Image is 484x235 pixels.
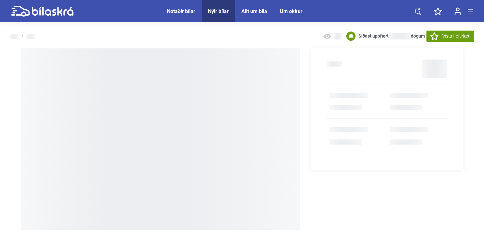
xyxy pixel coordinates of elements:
a: Allt um bíla [241,8,267,14]
span: NaN [389,33,411,39]
span: Vista í eftirlæti [442,33,470,39]
img: user-login.svg [454,7,461,15]
h2: undefined [327,61,342,67]
a: Um okkur [280,8,302,14]
b: Síðast uppfært dögum [358,33,425,39]
b: undefined [390,104,413,110]
button: Vista í eftirlæti [426,31,474,42]
b: Nýtt ökutæki [329,104,359,110]
a: Notaðir bílar [167,8,195,14]
a: Nýir bílar [208,8,229,14]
